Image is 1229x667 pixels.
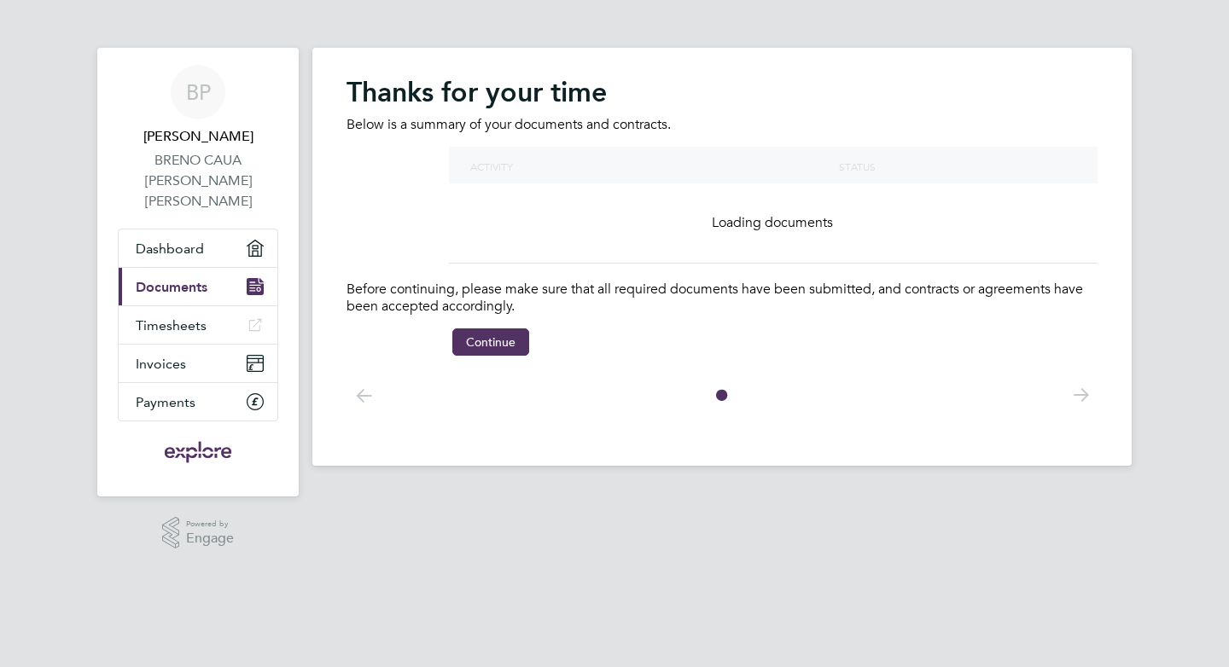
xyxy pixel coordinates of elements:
[163,438,234,466] img: exploregroup-logo-retina.png
[347,281,1098,316] p: Before continuing, please make sure that all required documents have been submitted, and contract...
[136,279,207,295] span: Documents
[119,268,277,305] a: Documents
[119,229,277,267] a: Dashboard
[162,517,235,549] a: Powered byEngage
[97,48,299,496] nav: Main navigation
[119,345,277,382] a: Invoices
[136,241,204,257] span: Dashboard
[118,438,278,466] a: Go to home page
[118,150,278,212] a: BRENO CAUA [PERSON_NAME] [PERSON_NAME]
[119,306,277,344] a: Timesheets
[118,126,278,147] span: Breno Pinto
[136,394,195,410] span: Payments
[186,531,234,546] span: Engage
[347,75,1098,109] h2: Thanks for your time
[347,116,1098,134] p: Below is a summary of your documents and contracts.
[186,517,234,531] span: Powered by
[136,317,207,333] span: Timesheets
[136,356,186,372] span: Invoices
[186,81,211,103] span: BP
[118,65,278,147] a: BP[PERSON_NAME]
[452,328,529,356] button: Continue
[119,383,277,420] a: Payments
